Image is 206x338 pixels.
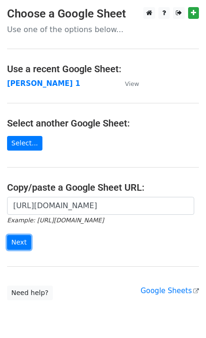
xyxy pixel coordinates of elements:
[115,79,139,88] a: View
[159,293,206,338] iframe: Chat Widget
[7,182,199,193] h4: Copy/paste a Google Sheet URL:
[7,286,53,300] a: Need help?
[140,287,199,295] a: Google Sheets
[7,79,80,88] a: [PERSON_NAME] 1
[7,235,31,250] input: Next
[7,136,42,151] a: Select...
[7,217,104,224] small: Example: [URL][DOMAIN_NAME]
[7,197,194,215] input: Paste your Google Sheet URL here
[7,25,199,34] p: Use one of the options below...
[7,118,199,129] h4: Select another Google Sheet:
[7,63,199,75] h4: Use a recent Google Sheet:
[7,7,199,21] h3: Choose a Google Sheet
[125,80,139,87] small: View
